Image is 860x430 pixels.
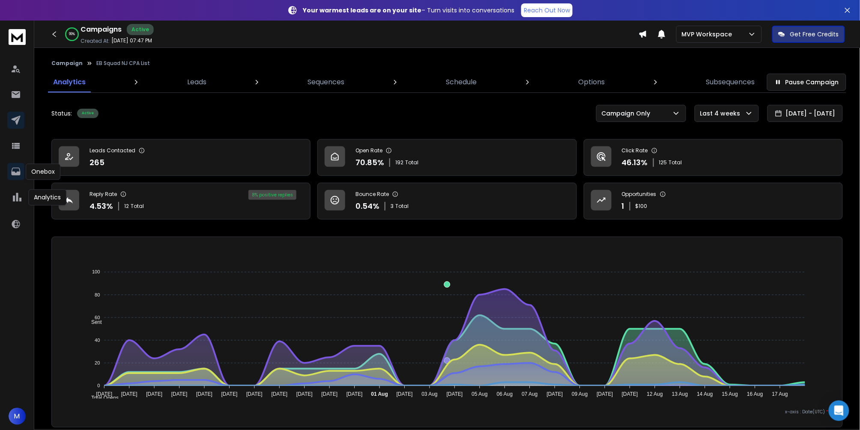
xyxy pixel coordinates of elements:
[97,383,100,388] tspan: 0
[391,203,394,210] span: 3
[622,200,624,212] p: 1
[672,391,688,397] tspan: 13 Aug
[90,191,117,198] p: Reply Rate
[597,391,613,397] tspan: [DATE]
[395,203,409,210] span: Total
[111,37,152,44] p: [DATE] 07:47 PM
[317,139,576,176] a: Open Rate70.85%192Total
[422,391,438,397] tspan: 03 Aug
[92,270,100,275] tspan: 100
[26,164,60,180] div: Onebox
[636,203,648,210] p: $ 100
[355,200,379,212] p: 0.54 %
[521,3,573,17] a: Reach Out Now
[95,315,100,320] tspan: 60
[221,391,237,397] tspan: [DATE]
[81,24,122,35] h1: Campaigns
[90,147,135,154] p: Leads Contacted
[51,60,83,67] button: Campaign
[95,338,100,343] tspan: 40
[790,30,839,39] p: Get Free Credits
[303,72,350,92] a: Sequences
[578,77,605,87] p: Options
[355,157,384,169] p: 70.85 %
[127,24,154,35] div: Active
[572,391,588,397] tspan: 09 Aug
[706,77,755,87] p: Subsequences
[522,391,537,397] tspan: 07 Aug
[9,408,26,425] button: M
[81,38,110,44] p: Created At:
[48,72,91,92] a: Analytics
[248,190,296,200] div: 8 % positive replies
[95,360,100,365] tspan: 20
[441,72,482,92] a: Schedule
[722,391,738,397] tspan: 15 Aug
[447,391,463,397] tspan: [DATE]
[647,391,663,397] tspan: 12 Aug
[371,391,388,397] tspan: 01 Aug
[66,409,829,415] p: x-axis : Date(UTC)
[767,105,843,122] button: [DATE] - [DATE]
[146,391,162,397] tspan: [DATE]
[669,159,682,166] span: Total
[602,109,654,118] p: Campaign Only
[271,391,287,397] tspan: [DATE]
[321,391,337,397] tspan: [DATE]
[96,391,112,397] tspan: [DATE]
[77,109,99,118] div: Active
[829,400,849,421] div: Open Intercom Messenger
[355,191,389,198] p: Bounce Rate
[317,183,576,219] a: Bounce Rate0.54%3Total
[355,147,382,154] p: Open Rate
[697,391,713,397] tspan: 14 Aug
[69,32,75,37] p: 99 %
[700,109,744,118] p: Last 4 weeks
[85,319,102,325] span: Sent
[622,157,648,169] p: 46.13 %
[405,159,418,166] span: Total
[547,391,563,397] tspan: [DATE]
[573,72,610,92] a: Options
[303,6,421,15] strong: Your warmest leads are on your site
[524,6,570,15] p: Reach Out Now
[622,147,648,154] p: Click Rate
[682,30,736,39] p: MVP Workspace
[584,183,843,219] a: Opportunities1$100
[497,391,513,397] tspan: 06 Aug
[308,77,345,87] p: Sequences
[772,26,845,43] button: Get Free Credits
[95,292,100,297] tspan: 80
[584,139,843,176] a: Click Rate46.13%125Total
[85,395,119,401] span: Total Opens
[622,191,657,198] p: Opportunities
[9,29,26,45] img: logo
[659,159,667,166] span: 125
[121,391,137,397] tspan: [DATE]
[90,157,105,169] p: 265
[346,391,363,397] tspan: [DATE]
[28,190,66,206] div: Analytics
[96,60,150,67] p: EB Squad NJ CPA List
[187,77,206,87] p: Leads
[747,391,763,397] tspan: 16 Aug
[772,391,788,397] tspan: 17 Aug
[51,109,72,118] p: Status:
[51,183,311,219] a: Reply Rate4.53%12Total8% positive replies
[472,391,487,397] tspan: 05 Aug
[622,391,638,397] tspan: [DATE]
[196,391,212,397] tspan: [DATE]
[446,77,477,87] p: Schedule
[701,72,760,92] a: Subsequences
[303,6,514,15] p: – Turn visits into conversations
[131,203,144,210] span: Total
[124,203,129,210] span: 12
[51,139,311,176] a: Leads Contacted265
[767,74,846,91] button: Pause Campaign
[90,200,113,212] p: 4.53 %
[171,391,187,397] tspan: [DATE]
[53,77,86,87] p: Analytics
[296,391,313,397] tspan: [DATE]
